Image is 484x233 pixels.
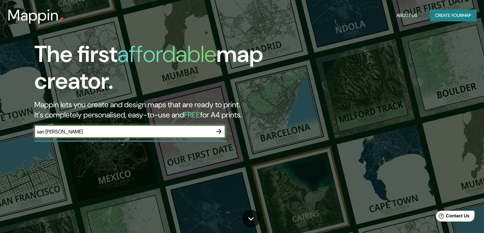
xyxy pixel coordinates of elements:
[430,10,476,21] button: Create yourmap
[8,6,59,24] h3: Mappin
[184,110,200,120] h5: FREE
[34,41,277,100] h1: The first map creator.
[34,128,213,135] input: Choose your favourite place
[34,100,277,120] h2: Mappin lets you create and design maps that are ready to print. It's completely personalised, eas...
[394,10,420,21] button: About Us
[427,208,477,226] iframe: Help widget launcher
[117,39,216,69] h1: affordable
[59,17,64,22] img: mappin-pin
